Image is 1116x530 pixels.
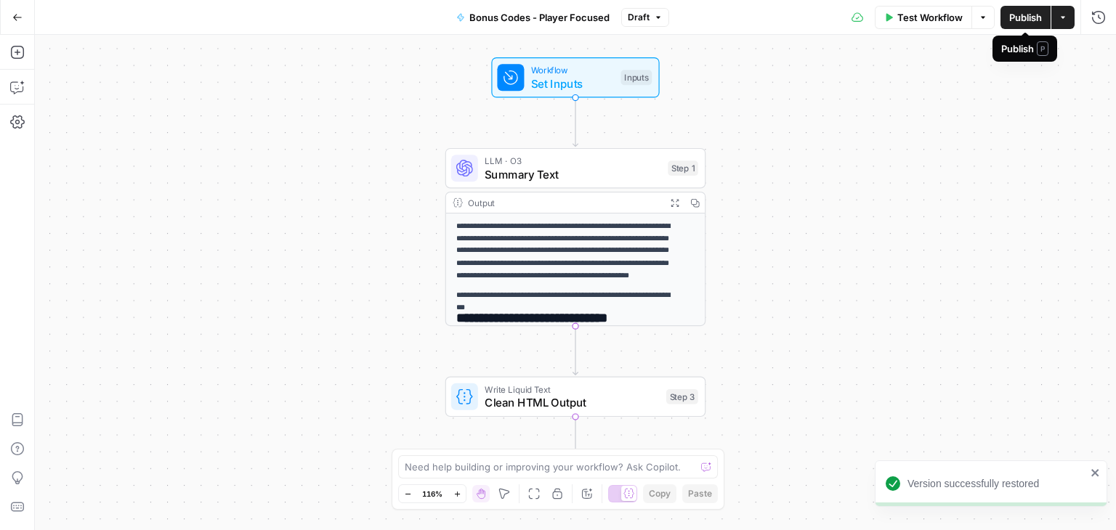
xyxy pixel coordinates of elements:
span: Copy [649,487,671,500]
span: Clean HTML Output [485,394,660,411]
div: Output [468,196,660,210]
g: Edge from step_1 to step_3 [573,326,578,375]
div: Inputs [620,70,652,85]
span: Workflow [531,63,615,77]
span: Write Liquid Text [485,383,660,396]
div: Write Liquid TextClean HTML OutputStep 3 [445,377,706,417]
button: Paste [682,484,718,503]
span: Paste [688,487,712,500]
span: 116% [422,488,442,500]
div: Step 3 [666,389,698,404]
span: LLM · O3 [485,154,661,168]
button: Bonus Codes - Player Focused [448,6,618,29]
span: Test Workflow [897,10,963,25]
g: Edge from start to step_1 [573,97,578,147]
span: Summary Text [485,166,661,182]
button: Draft [621,8,669,27]
div: Step 1 [668,160,698,176]
span: Set Inputs [531,75,615,91]
div: WorkflowSet InputsInputs [445,57,706,98]
button: Copy [643,484,676,503]
div: Publish [1001,41,1048,56]
g: Edge from step_3 to end [573,417,578,466]
button: Publish [1000,6,1051,29]
div: Version successfully restored [907,476,1086,491]
button: Test Workflow [875,6,971,29]
span: P [1037,41,1048,56]
span: Draft [628,11,650,24]
span: Publish [1009,10,1042,25]
button: close [1091,467,1101,478]
span: Bonus Codes - Player Focused [469,10,610,25]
